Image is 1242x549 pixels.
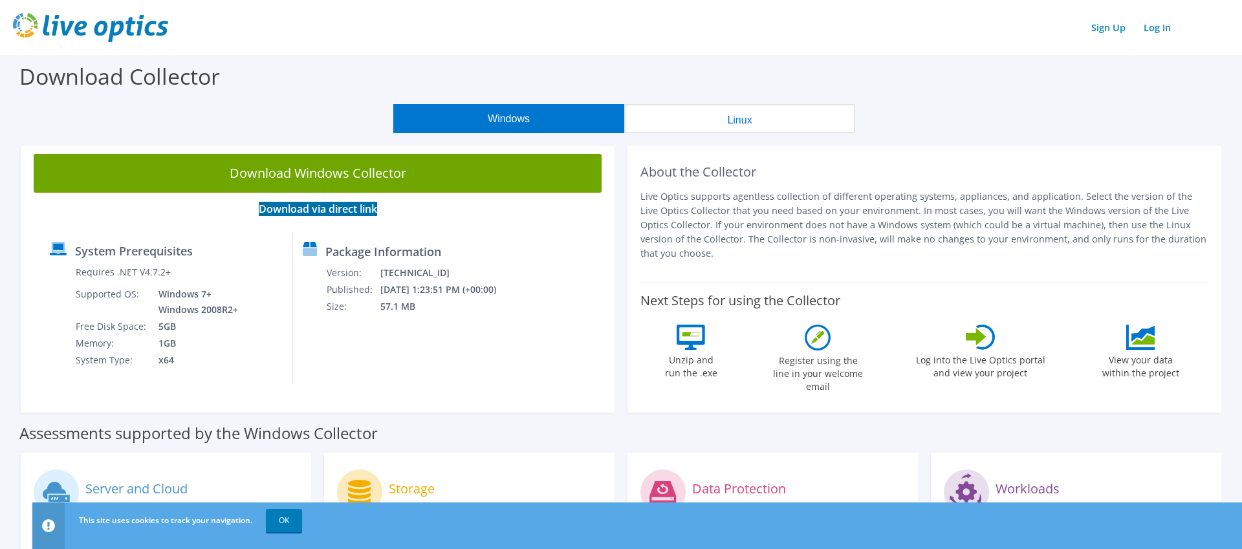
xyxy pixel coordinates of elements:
td: 57.1 MB [380,298,514,315]
label: Log into the Live Optics portal and view your project [915,350,1046,380]
p: Live Optics supports agentless collection of different operating systems, appliances, and applica... [640,189,1208,261]
button: Windows [393,104,624,133]
span: This site uses cookies to track your navigation. [79,515,252,526]
a: OK [266,509,302,532]
a: Sign Up [1085,18,1132,37]
td: x64 [149,352,241,369]
label: Storage [389,482,435,495]
label: Unzip and run the .exe [662,350,721,380]
label: Register using the line in your welcome email [770,350,867,393]
label: Next Steps for using the Collector [640,293,840,308]
td: System Type: [75,352,149,369]
a: Download via direct link [259,202,377,216]
td: Memory: [75,335,149,352]
td: Version: [326,264,380,281]
td: Published: [326,281,380,298]
img: live_optics_svg.svg [13,13,168,42]
label: Workloads [996,482,1060,495]
label: Assessments supported by the Windows Collector [19,427,378,440]
h2: About the Collector [640,164,1208,180]
td: 1GB [149,335,241,352]
td: [TECHNICAL_ID] [380,264,514,281]
td: Windows 7+ Windows 2008R2+ [149,286,241,318]
label: System Prerequisites [75,244,193,257]
label: Package Information [325,245,441,258]
label: Requires .NET V4.7.2+ [76,266,171,279]
td: [DATE] 1:23:51 PM (+00:00) [380,281,514,298]
label: Data Protection [692,482,786,495]
a: Download Windows Collector [34,154,602,193]
td: Free Disk Space: [75,318,149,335]
label: Server and Cloud [85,482,188,495]
td: Size: [326,298,380,315]
a: Log In [1137,18,1177,37]
button: Linux [624,104,855,133]
td: Supported OS: [75,286,149,318]
label: Download Collector [19,61,220,91]
label: View your data within the project [1095,350,1188,380]
td: 5GB [149,318,241,335]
